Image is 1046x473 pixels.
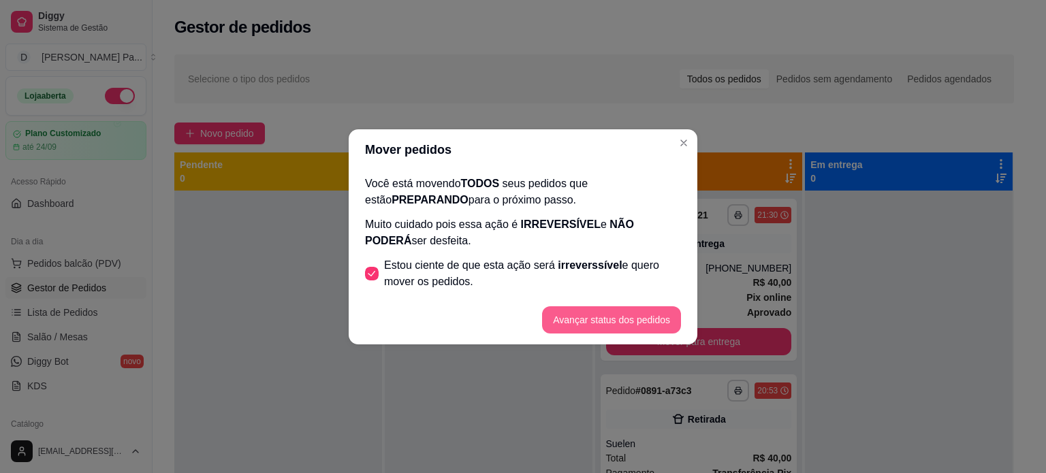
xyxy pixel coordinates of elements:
button: Close [673,132,695,154]
header: Mover pedidos [349,129,697,170]
button: Avançar status dos pedidos [542,306,681,333]
span: irreverssível [558,259,622,271]
span: PREPARANDO [392,194,469,206]
p: Muito cuidado pois essa ação é e ser desfeita. [365,216,681,249]
span: TODOS [461,178,500,189]
span: Estou ciente de que esta ação será e quero mover os pedidos. [384,257,681,290]
span: NÃO PODERÁ [365,218,634,246]
p: Você está movendo seus pedidos que estão para o próximo passo. [365,176,681,208]
span: IRREVERSÍVEL [521,218,601,230]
